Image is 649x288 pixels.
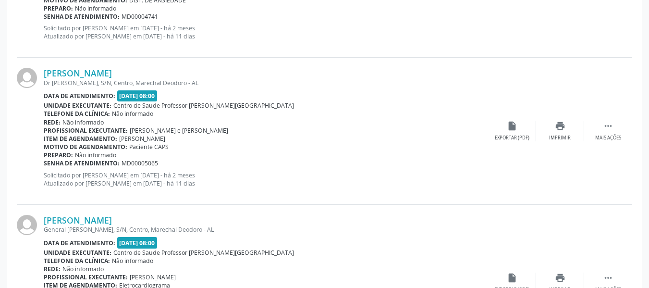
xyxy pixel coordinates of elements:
[44,143,127,151] b: Motivo de agendamento:
[595,135,621,141] div: Mais ações
[122,13,158,21] span: MD00004741
[17,68,37,88] img: img
[62,265,104,273] span: Não informado
[44,225,488,234] div: General [PERSON_NAME], S/N, Centro, Marechal Deodoro - AL
[113,249,294,257] span: Centro de Saude Professor [PERSON_NAME][GEOGRAPHIC_DATA]
[44,215,112,225] a: [PERSON_NAME]
[44,151,73,159] b: Preparo:
[75,151,116,159] span: Não informado
[130,126,228,135] span: [PERSON_NAME] e [PERSON_NAME]
[117,237,158,248] span: [DATE] 08:00
[112,110,153,118] span: Não informado
[44,239,115,247] b: Data de atendimento:
[44,257,110,265] b: Telefone da clínica:
[44,171,488,188] p: Solicitado por [PERSON_NAME] em [DATE] - há 2 meses Atualizado por [PERSON_NAME] em [DATE] - há 1...
[112,257,153,265] span: Não informado
[44,135,117,143] b: Item de agendamento:
[17,215,37,235] img: img
[44,68,112,78] a: [PERSON_NAME]
[495,135,529,141] div: Exportar (PDF)
[44,265,61,273] b: Rede:
[75,4,116,13] span: Não informado
[507,121,517,131] i: insert_drive_file
[44,249,111,257] b: Unidade executante:
[130,273,176,281] span: [PERSON_NAME]
[119,135,165,143] span: [PERSON_NAME]
[62,118,104,126] span: Não informado
[44,24,488,40] p: Solicitado por [PERSON_NAME] em [DATE] - há 2 meses Atualizado por [PERSON_NAME] em [DATE] - há 1...
[44,110,110,118] b: Telefone da clínica:
[122,159,158,167] span: MD00005065
[44,13,120,21] b: Senha de atendimento:
[44,79,488,87] div: Dr [PERSON_NAME], S/N, Centro, Marechal Deodoro - AL
[555,273,565,283] i: print
[555,121,565,131] i: print
[507,273,517,283] i: insert_drive_file
[44,118,61,126] b: Rede:
[44,92,115,100] b: Data de atendimento:
[603,121,613,131] i: 
[44,4,73,13] b: Preparo:
[44,273,128,281] b: Profissional executante:
[113,101,294,110] span: Centro de Saude Professor [PERSON_NAME][GEOGRAPHIC_DATA]
[603,273,613,283] i: 
[549,135,571,141] div: Imprimir
[117,90,158,101] span: [DATE] 08:00
[44,159,120,167] b: Senha de atendimento:
[44,101,111,110] b: Unidade executante:
[129,143,169,151] span: Paciente CAPS
[44,126,128,135] b: Profissional executante:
